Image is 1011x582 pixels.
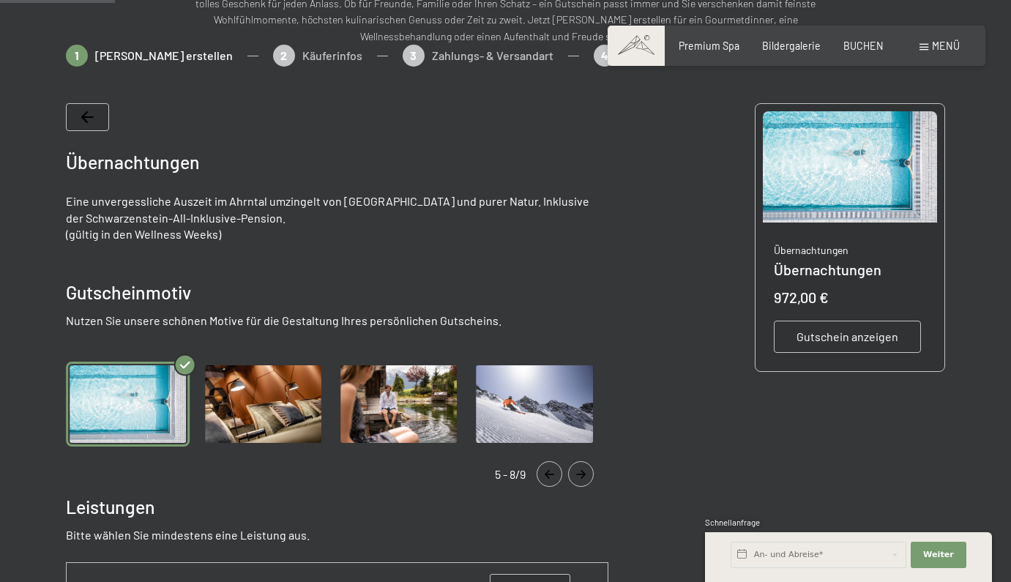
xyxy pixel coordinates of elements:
a: Bildergalerie [762,40,821,52]
a: Premium Spa [679,40,739,52]
a: BUCHEN [843,40,884,52]
span: Schnellanfrage [705,518,760,527]
span: Weiter [923,549,954,561]
button: Weiter [911,542,966,568]
span: Menü [932,40,960,52]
